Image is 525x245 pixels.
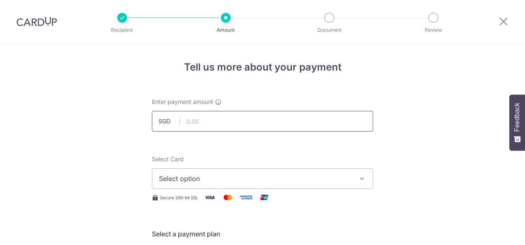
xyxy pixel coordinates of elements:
img: Visa [201,192,218,203]
p: Document [299,26,360,34]
img: CardUp [17,16,57,26]
span: Help [19,6,35,13]
span: Feedback [513,103,521,132]
h4: Tell us more about your payment [152,60,373,75]
span: SGD [158,117,180,125]
img: American Express [238,192,254,203]
span: Enter payment amount [152,98,213,106]
input: 0.00 [152,111,373,132]
button: Select option [152,168,373,189]
span: translation missing: en.payables.payment_networks.credit_card.summary.labels.select_card [152,155,184,163]
p: Amount [195,26,256,34]
p: Recipient [92,26,153,34]
h5: Select a payment plan [152,229,373,239]
button: Feedback - Show survey [509,94,525,151]
img: Union Pay [256,192,272,203]
span: Secure 256-bit SSL [160,194,198,201]
p: Review [403,26,464,34]
img: Mastercard [220,192,236,203]
span: Select option [159,174,351,184]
